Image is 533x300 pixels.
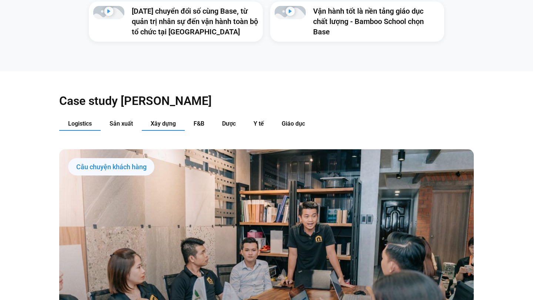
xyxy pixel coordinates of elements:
[286,7,295,18] div: Phát video
[282,120,305,127] span: Giáo dục
[222,120,236,127] span: Dược
[110,120,133,127] span: Sản xuất
[151,120,176,127] span: Xây dựng
[59,93,474,108] h2: Case study [PERSON_NAME]
[68,120,92,127] span: Logistics
[104,7,114,18] div: Phát video
[132,7,258,36] a: [DATE] chuyển đổi số cùng Base, từ quản trị nhân sự đến vận hành toàn bộ tổ chức tại [GEOGRAPHIC_...
[194,120,204,127] span: F&B
[68,158,154,176] div: Câu chuyện khách hàng
[254,120,264,127] span: Y tế
[313,7,424,36] a: Vận hành tốt là nền tảng giáo dục chất lượng - Bamboo School chọn Base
